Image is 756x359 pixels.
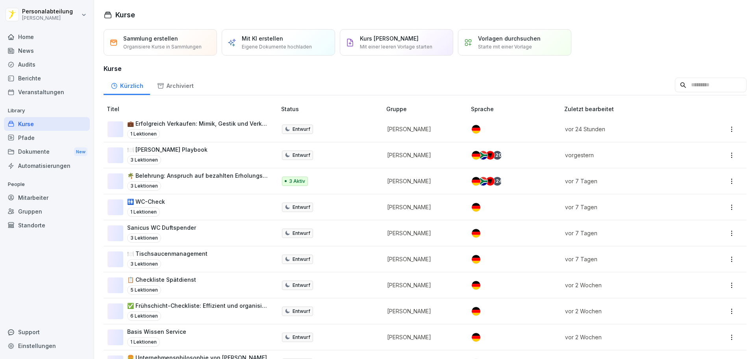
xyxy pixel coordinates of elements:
[22,15,73,21] p: [PERSON_NAME]
[472,151,480,160] img: de.svg
[565,307,691,315] p: vor 2 Wochen
[127,275,196,284] p: 📋 Checkliste Spätdienst
[127,207,160,217] p: 1 Lektionen
[293,204,310,211] p: Entwurf
[386,105,468,113] p: Gruppe
[4,159,90,173] a: Automatisierungen
[472,177,480,186] img: de.svg
[4,205,90,218] a: Gruppen
[387,177,458,185] p: [PERSON_NAME]
[127,285,161,295] p: 5 Lektionen
[479,177,487,186] img: za.svg
[472,333,480,342] img: de.svg
[4,191,90,205] a: Mitarbeiter
[4,145,90,159] a: DokumenteNew
[4,178,90,191] p: People
[387,125,458,133] p: [PERSON_NAME]
[104,75,150,95] a: Kürzlich
[387,333,458,341] p: [PERSON_NAME]
[387,281,458,289] p: [PERSON_NAME]
[293,152,310,159] p: Entwurf
[4,85,90,99] a: Veranstaltungen
[242,34,283,43] p: Mit KI erstellen
[4,117,90,131] a: Kurse
[123,43,202,50] p: Organisiere Kurse in Sammlungen
[127,155,161,165] p: 3 Lektionen
[127,145,208,154] p: 🍽️ [PERSON_NAME] Playbook
[127,327,186,336] p: Basis Wissen Service
[242,43,312,50] p: Eigene Dokumente hochladen
[565,229,691,237] p: vor 7 Tagen
[127,249,208,258] p: 🍽️ Tischsaucenmanagement
[360,34,419,43] p: Kurs [PERSON_NAME]
[360,43,432,50] p: Mit einer leeren Vorlage starten
[104,64,747,73] h3: Kurse
[289,178,305,185] p: 3 Aktiv
[387,307,458,315] p: [PERSON_NAME]
[565,281,691,289] p: vor 2 Wochen
[486,177,495,186] img: al.svg
[4,71,90,85] a: Berichte
[107,105,278,113] p: Titel
[127,259,161,269] p: 3 Lektionen
[565,333,691,341] p: vor 2 Wochen
[293,256,310,263] p: Entwurf
[4,104,90,117] p: Library
[493,177,502,186] div: + 24
[293,126,310,133] p: Entwurf
[281,105,383,113] p: Status
[4,145,90,159] div: Dokumente
[387,151,458,159] p: [PERSON_NAME]
[472,255,480,264] img: de.svg
[123,34,178,43] p: Sammlung erstellen
[472,281,480,290] img: de.svg
[4,131,90,145] a: Pfade
[293,334,310,341] p: Entwurf
[565,151,691,159] p: vorgestern
[127,171,269,180] p: 🌴 Belehrung: Anspruch auf bezahlten Erholungsurlaub und [PERSON_NAME]
[127,311,161,321] p: 6 Lektionen
[387,255,458,263] p: [PERSON_NAME]
[115,9,135,20] h1: Kurse
[564,105,700,113] p: Zuletzt bearbeitet
[127,129,160,139] p: 1 Lektionen
[4,339,90,353] a: Einstellungen
[127,119,269,128] p: 💼 Erfolgreich Verkaufen: Mimik, Gestik und Verkaufspaare
[471,105,561,113] p: Sprache
[478,43,532,50] p: Starte mit einer Vorlage
[478,34,541,43] p: Vorlagen durchsuchen
[127,301,269,310] p: ✅ Frühschicht-Checkliste: Effizient und organisiert starten
[472,229,480,238] img: de.svg
[150,75,200,95] a: Archiviert
[293,230,310,237] p: Entwurf
[493,151,502,160] div: + 20
[127,181,161,191] p: 3 Lektionen
[565,255,691,263] p: vor 7 Tagen
[472,307,480,316] img: de.svg
[479,151,487,160] img: za.svg
[4,218,90,232] a: Standorte
[127,233,161,243] p: 3 Lektionen
[127,197,165,206] p: 🚻 WC-Check
[565,177,691,185] p: vor 7 Tagen
[4,44,90,58] a: News
[565,125,691,133] p: vor 24 Stunden
[4,58,90,71] a: Audits
[4,30,90,44] a: Home
[127,337,160,347] p: 1 Lektionen
[387,203,458,211] p: [PERSON_NAME]
[4,325,90,339] div: Support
